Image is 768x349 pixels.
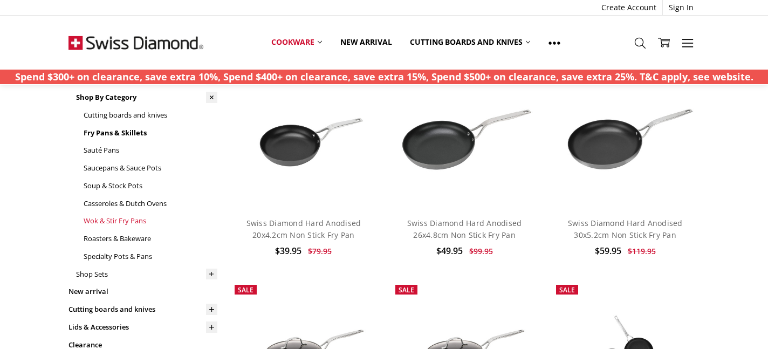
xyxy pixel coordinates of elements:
span: Sale [399,285,414,295]
span: Sale [559,285,575,295]
a: Specialty Pots & Pans [84,248,217,265]
a: Swiss Diamond Hard Anodised 20x4.2cm Non Stick Fry Pan [246,218,361,240]
a: Swiss Diamond Hard Anodised 26x4.8cm Non Stick Fry Pan [390,59,539,208]
a: Saucepans & Sauce Pots [84,159,217,177]
a: Cutting boards and knives [401,30,539,54]
a: New arrival [331,30,401,54]
a: New arrival [68,283,217,300]
span: $79.95 [308,246,332,256]
a: Roasters & Bakeware [84,230,217,248]
img: Free Shipping On Every Order [68,16,203,70]
a: Swiss Diamond Hard Anodised 30x5.2cm Non Stick Fry Pan [551,59,700,208]
a: Swiss Diamond Hard Anodised 30x5.2cm Non Stick Fry Pan [568,218,683,240]
img: Swiss Diamond Hard Anodised 30x5.2cm Non Stick Fry Pan [551,84,700,183]
img: Swiss Diamond Hard Anodised 26x4.8cm Non Stick Fry Pan [390,84,539,183]
p: Spend $300+ on clearance, save extra 10%, Spend $400+ on clearance, save extra 15%, Spend $500+ o... [15,70,753,84]
span: $49.95 [436,245,463,257]
a: Cutting boards and knives [68,300,217,318]
a: Shop By Category [76,88,217,106]
a: Casseroles & Dutch Ovens [84,195,217,213]
span: $119.95 [628,246,656,256]
a: Swiss Diamond Hard Anodised 20x4.2cm Non Stick Fry Pan [229,59,378,208]
img: Swiss Diamond Hard Anodised 20x4.2cm Non Stick Fry Pan [229,84,378,183]
a: Cookware [262,30,331,54]
a: Wok & Stir Fry Pans [84,212,217,230]
span: $99.95 [469,246,493,256]
span: $39.95 [275,245,301,257]
a: Cutting boards and knives [84,106,217,124]
a: Soup & Stock Pots [84,177,217,195]
a: Fry Pans & Skillets [84,124,217,142]
a: Shop Sets [76,265,217,283]
a: Show All [539,30,570,54]
a: Lids & Accessories [68,318,217,336]
span: Sale [238,285,253,295]
span: $59.95 [595,245,621,257]
a: Sauté Pans [84,141,217,159]
a: Swiss Diamond Hard Anodised 26x4.8cm Non Stick Fry Pan [407,218,522,240]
